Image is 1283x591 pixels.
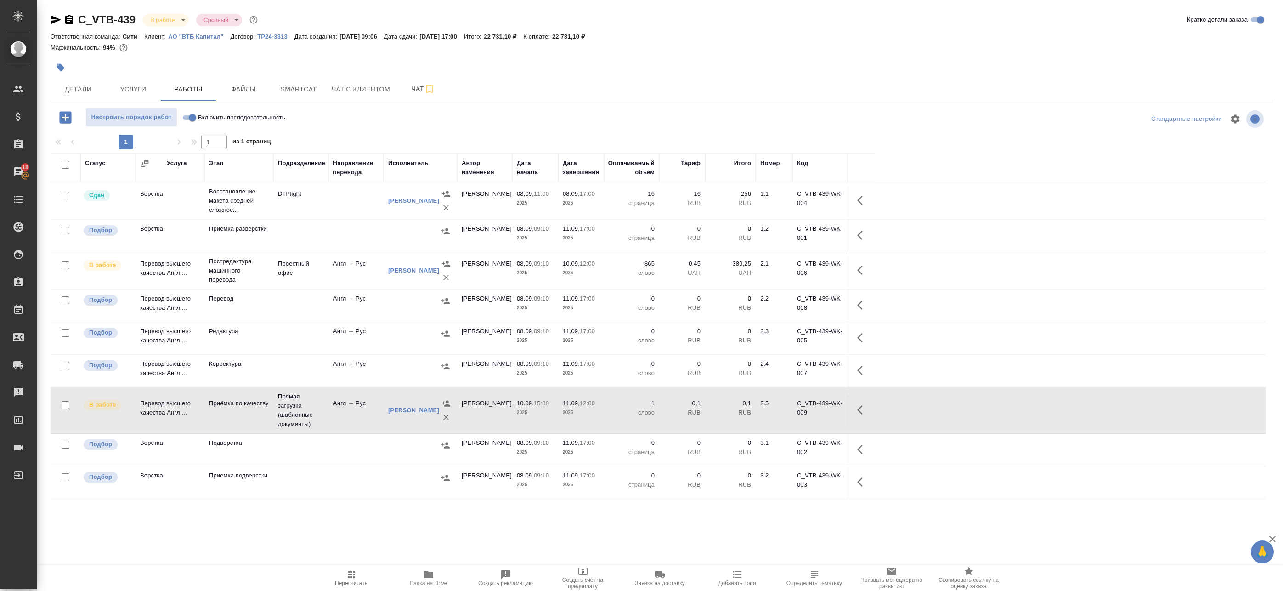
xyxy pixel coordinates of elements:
[328,394,384,426] td: Англ → Рус
[196,14,242,26] div: В работе
[457,434,512,466] td: [PERSON_NAME]
[388,159,429,168] div: Исполнитель
[563,328,580,335] p: 11.09,
[273,255,328,287] td: Проектный офис
[144,33,168,40] p: Клиент:
[1149,112,1224,126] div: split button
[664,294,701,303] p: 0
[457,322,512,354] td: [PERSON_NAME]
[17,163,34,172] span: 18
[83,294,131,307] div: Можно подбирать исполнителей
[439,438,452,452] button: Назначить
[792,394,848,426] td: C_VTB-439-WK-009
[209,257,269,284] p: Постредактура машинного перевода
[563,295,580,302] p: 11.09,
[1246,110,1266,128] span: Посмотреть информацию
[523,33,552,40] p: К оплате:
[439,201,453,215] button: Удалить
[209,359,269,369] p: Корректура
[103,44,117,51] p: 94%
[517,328,534,335] p: 08.09,
[328,322,384,354] td: Англ → Рус
[51,57,71,78] button: Добавить тэг
[936,577,1002,590] span: Скопировать ссылку на оценку заказа
[484,33,523,40] p: 22 731,10 ₽
[664,303,701,313] p: RUB
[147,16,178,24] button: В работе
[664,327,701,336] p: 0
[136,394,204,426] td: Перевод высшего качества Англ ...
[332,84,390,95] span: Чат с клиентом
[664,233,701,243] p: RUB
[664,399,701,408] p: 0,1
[563,268,599,278] p: 2025
[852,471,874,493] button: Здесь прячутся важные кнопки
[580,472,595,479] p: 17:00
[78,13,136,26] a: C_VTB-439
[118,42,130,54] button: 256.10 RUB; 389.25 UAH;
[517,408,554,417] p: 2025
[143,14,189,26] div: В работе
[2,160,34,183] a: 18
[384,33,419,40] p: Дата сдачи:
[664,336,701,345] p: RUB
[792,322,848,354] td: C_VTB-439-WK-005
[852,294,874,316] button: Здесь прячутся важные кнопки
[580,190,595,197] p: 17:00
[221,84,266,95] span: Файлы
[710,471,751,480] p: 0
[167,159,187,168] div: Услуга
[136,322,204,354] td: Перевод высшего качества Англ ...
[609,259,655,268] p: 865
[563,233,599,243] p: 2025
[710,189,751,199] p: 256
[136,434,204,466] td: Верстка
[85,159,106,168] div: Статус
[710,399,751,408] p: 0,1
[710,448,751,457] p: RUB
[517,360,534,367] p: 08.09,
[1224,108,1246,130] span: Настроить таблицу
[83,471,131,483] div: Можно подбирать исполнителей
[313,565,390,591] button: Пересчитать
[563,480,599,489] p: 2025
[852,327,874,349] button: Здесь прячутся важные кнопки
[852,359,874,381] button: Здесь прячутся важные кнопки
[517,439,534,446] p: 08.09,
[534,328,549,335] p: 09:10
[563,369,599,378] p: 2025
[664,268,701,278] p: UAH
[457,355,512,387] td: [PERSON_NAME]
[609,471,655,480] p: 0
[401,83,445,95] span: Чат
[273,387,328,433] td: Прямая загрузка (шаблонные документы)
[209,399,269,408] p: Приёмка по качеству
[760,224,788,233] div: 1.2
[563,336,599,345] p: 2025
[734,159,751,168] div: Итого
[517,448,554,457] p: 2025
[457,255,512,287] td: [PERSON_NAME]
[710,224,751,233] p: 0
[852,189,874,211] button: Здесь прячутся важные кнопки
[563,190,580,197] p: 08.09,
[797,159,808,168] div: Код
[792,355,848,387] td: C_VTB-439-WK-007
[563,199,599,208] p: 2025
[517,295,534,302] p: 08.09,
[85,108,177,127] button: Настроить порядок работ
[278,159,325,168] div: Подразделение
[517,233,554,243] p: 2025
[517,190,534,197] p: 08.09,
[439,327,452,341] button: Назначить
[457,394,512,426] td: [PERSON_NAME]
[563,303,599,313] p: 2025
[517,260,534,267] p: 08.09,
[136,185,204,217] td: Верстка
[710,408,751,417] p: RUB
[609,189,655,199] p: 16
[388,407,439,414] a: [PERSON_NAME]
[718,580,756,586] span: Добавить Todo
[609,233,655,243] p: страница
[89,440,112,449] p: Подбор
